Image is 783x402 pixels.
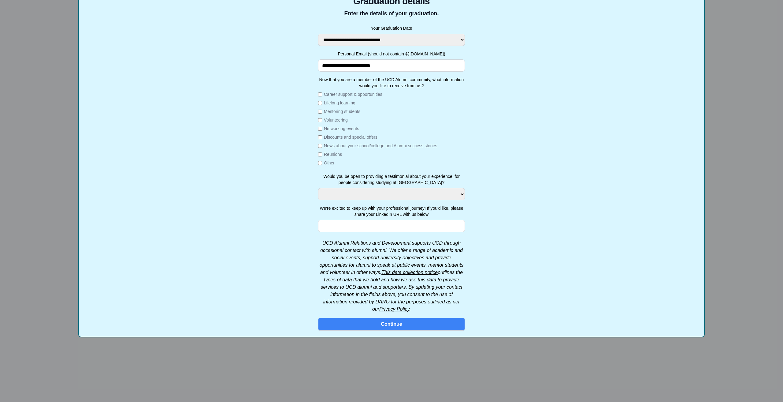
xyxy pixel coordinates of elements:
[324,151,342,157] label: Reunions
[324,117,348,123] label: Volunteering
[324,134,377,140] label: Discounts and special offers
[379,306,409,312] a: Privacy Policy
[324,143,437,149] label: News about your school/college and Alumni success stories
[381,270,438,275] a: This data collection notice
[318,25,465,31] label: Your Graduation Date
[318,173,465,186] label: Would you be open to providing a testimonial about your experience, for people considering studyi...
[318,205,465,217] label: We're excited to keep up with your professional journey! If you'd like, please share your LinkedI...
[324,160,335,166] label: Other
[318,9,465,18] p: Enter the details of your graduation.
[318,51,465,57] label: Personal Email (should not contain @[DOMAIN_NAME])
[324,108,360,115] label: Mentoring students
[320,240,463,312] em: UCD Alumni Relations and Development supports UCD through occasional contact with alumni. We offe...
[318,77,465,89] label: Now that you are a member of the UCD Alumni community, what information would you like to receive...
[324,91,382,97] label: Career support & opportunities
[318,318,465,331] button: Continue
[324,126,359,132] label: Networking events
[324,100,355,106] label: Lifelong learning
